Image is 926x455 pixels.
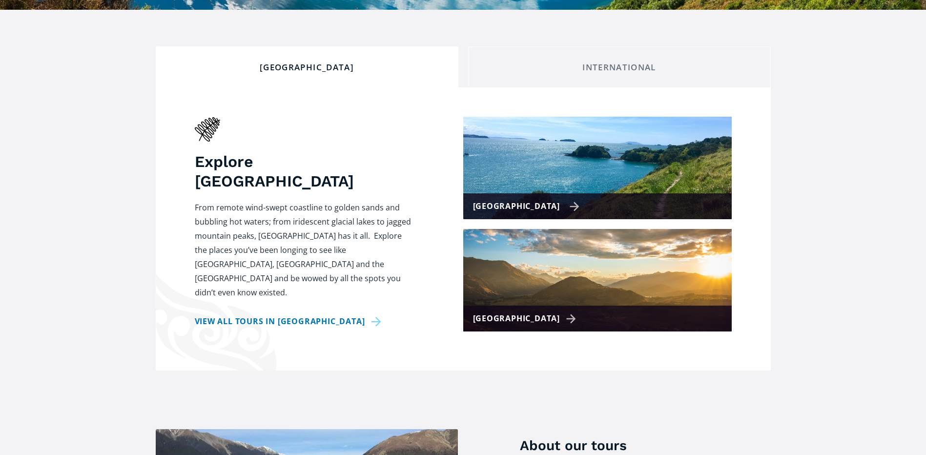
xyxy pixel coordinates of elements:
p: From remote wind-swept coastline to golden sands and bubbling hot waters; from iridescent glacial... [195,201,414,300]
div: [GEOGRAPHIC_DATA] [164,62,450,73]
h3: Explore [GEOGRAPHIC_DATA] [195,152,414,191]
a: [GEOGRAPHIC_DATA] [463,229,732,331]
div: [GEOGRAPHIC_DATA] [473,199,580,213]
div: [GEOGRAPHIC_DATA] [473,311,580,326]
a: View all tours in [GEOGRAPHIC_DATA] [195,314,385,329]
a: [GEOGRAPHIC_DATA] [463,117,732,219]
div: International [476,62,762,73]
h3: About our tours [520,436,770,455]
